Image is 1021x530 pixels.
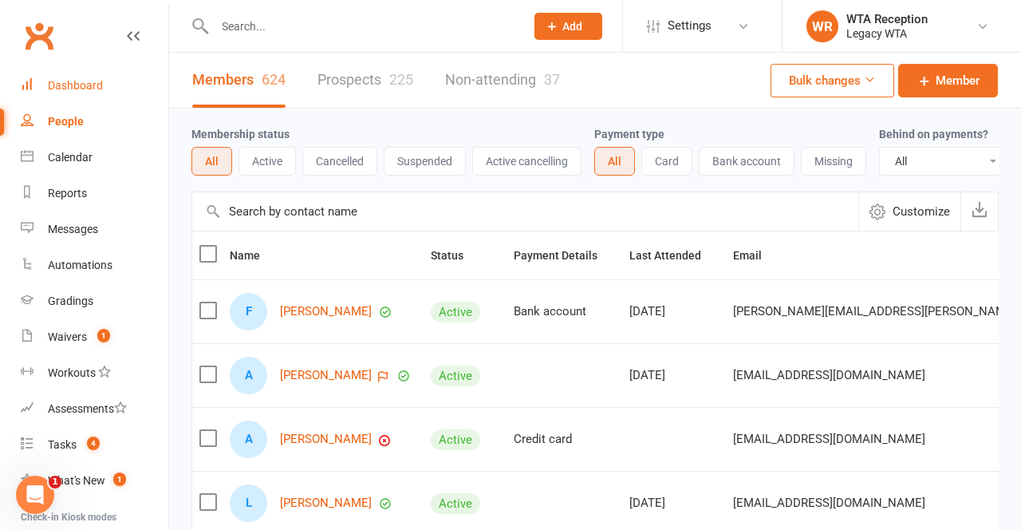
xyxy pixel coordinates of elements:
button: Status [431,246,481,265]
button: Bank account [699,147,794,176]
div: People [48,115,84,128]
button: Active cancelling [472,147,581,176]
div: Leonardo [230,485,267,522]
span: Status [431,249,481,262]
a: Dashboard [21,68,168,104]
button: Card [641,147,692,176]
a: Messages [21,212,168,247]
span: Payment Details [514,249,615,262]
span: Settings [668,8,712,44]
div: WTA Reception [846,12,928,26]
div: Gradings [48,295,93,307]
a: [PERSON_NAME] [280,496,372,510]
a: Gradings [21,283,168,319]
button: Payment Details [514,246,615,265]
a: People [21,104,168,140]
span: 1 [113,473,126,486]
div: Abbey [230,357,267,394]
a: What's New1 [21,463,168,499]
div: Freddie [230,293,267,330]
span: Customize [893,202,950,221]
span: Add [562,20,582,33]
button: All [594,147,635,176]
a: [PERSON_NAME] [280,305,372,318]
button: Email [733,246,779,265]
div: [DATE] [629,496,719,510]
div: Tasks [48,438,77,451]
div: Active [431,366,480,386]
button: Missing [801,147,866,176]
a: Assessments [21,391,168,427]
a: Clubworx [19,16,59,56]
button: Customize [858,192,960,231]
div: Messages [48,223,98,235]
div: 37 [544,71,560,88]
a: Workouts [21,355,168,391]
button: Cancelled [302,147,377,176]
a: [PERSON_NAME] [280,369,372,382]
input: Search by contact name [192,192,858,231]
div: [DATE] [629,369,719,382]
a: Prospects225 [317,53,413,108]
div: Active [431,429,480,450]
span: [EMAIL_ADDRESS][DOMAIN_NAME] [733,360,925,390]
span: Name [230,249,278,262]
div: What's New [48,474,105,487]
div: Assessments [48,402,127,415]
input: Search... [210,15,514,38]
div: Active [431,302,480,322]
div: Automations [48,259,112,271]
a: Waivers 1 [21,319,168,355]
span: Member [936,71,980,90]
button: Last Attended [629,246,719,265]
span: Last Attended [629,249,719,262]
span: 4 [87,437,100,450]
div: Reports [48,187,87,200]
a: Automations [21,247,168,283]
div: Aaron [230,421,267,458]
a: Tasks 4 [21,427,168,463]
div: Waivers [48,330,87,343]
a: Members624 [192,53,286,108]
a: Reports [21,176,168,212]
span: 1 [49,476,61,488]
button: Add [534,13,602,40]
div: 624 [262,71,286,88]
div: Calendar [48,151,93,164]
div: WR [806,10,838,42]
a: Calendar [21,140,168,176]
div: Active [431,493,480,514]
div: Bank account [514,305,615,318]
span: [EMAIL_ADDRESS][DOMAIN_NAME] [733,488,925,518]
iframe: Intercom live chat [16,476,54,514]
span: 1 [97,329,110,342]
div: Dashboard [48,79,103,92]
div: Credit card [514,433,615,446]
button: Active [238,147,296,176]
div: Legacy WTA [846,26,928,41]
a: Non-attending37 [445,53,560,108]
label: Payment type [594,128,664,140]
div: [DATE] [629,305,719,318]
label: Membership status [191,128,290,140]
button: Bulk changes [771,64,894,97]
label: Behind on payments? [879,128,988,140]
span: Email [733,249,779,262]
div: Workouts [48,366,96,379]
div: 225 [389,71,413,88]
button: Suspended [384,147,466,176]
a: Member [898,64,998,97]
button: Name [230,246,278,265]
a: [PERSON_NAME] [280,433,372,446]
button: All [191,147,232,176]
span: [EMAIL_ADDRESS][DOMAIN_NAME] [733,424,925,454]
